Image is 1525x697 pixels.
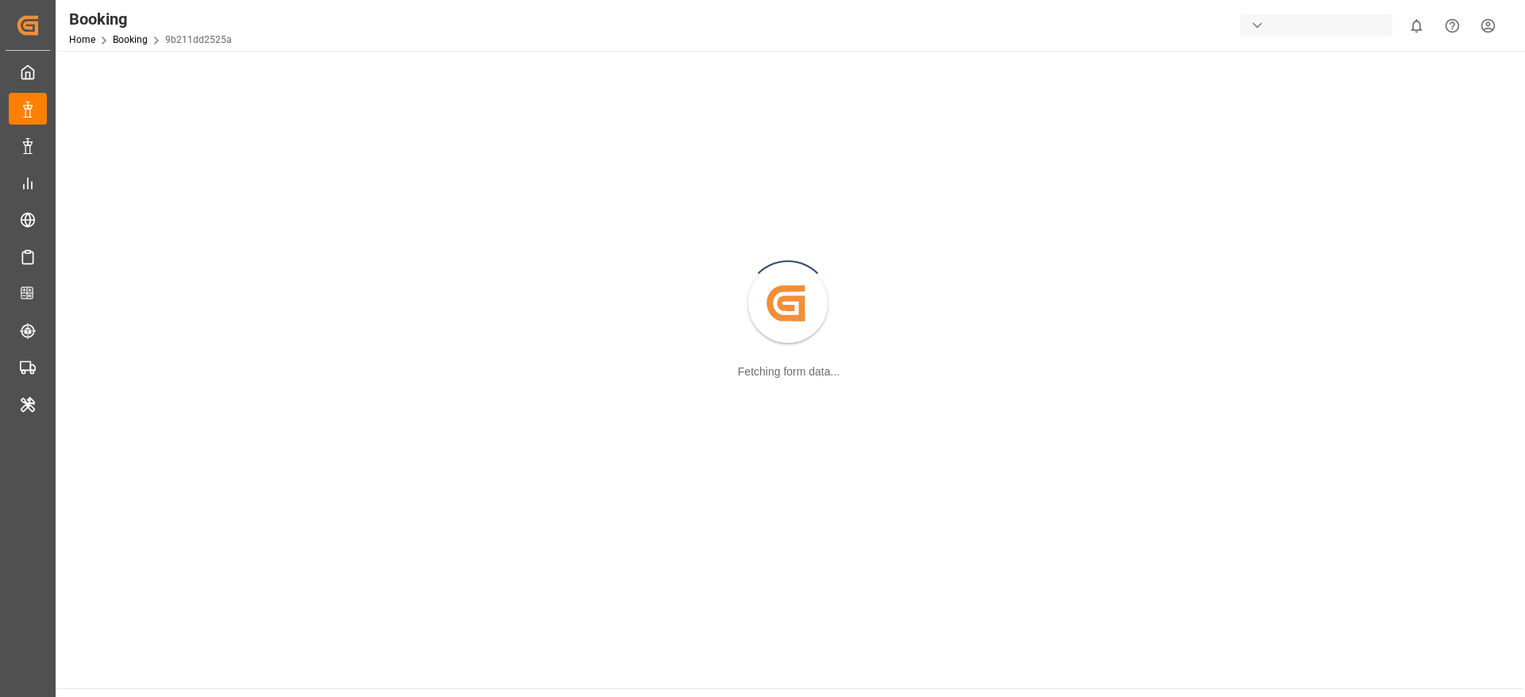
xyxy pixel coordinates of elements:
[69,34,95,45] a: Home
[1434,8,1470,44] button: Help Center
[113,34,148,45] a: Booking
[1399,8,1434,44] button: show 0 new notifications
[738,364,840,380] div: Fetching form data...
[69,7,232,31] div: Booking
